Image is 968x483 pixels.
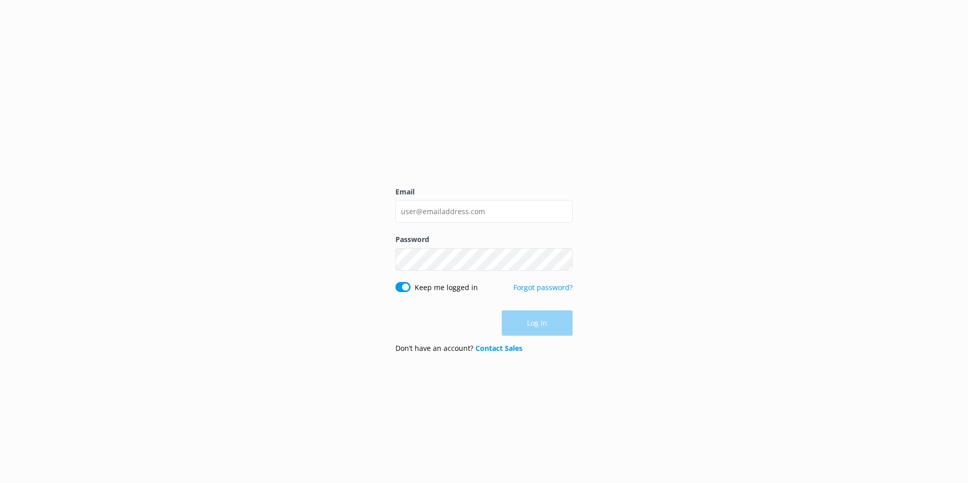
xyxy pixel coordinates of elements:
a: Forgot password? [513,283,573,292]
button: Show password [552,249,573,269]
input: user@emailaddress.com [395,200,573,223]
a: Contact Sales [475,343,522,353]
p: Don’t have an account? [395,343,522,354]
label: Keep me logged in [415,282,478,293]
label: Email [395,186,573,197]
label: Password [395,234,573,245]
